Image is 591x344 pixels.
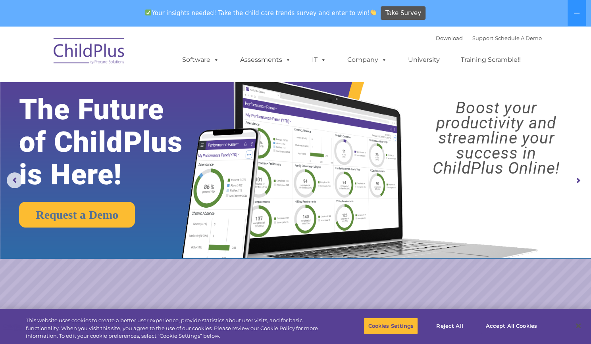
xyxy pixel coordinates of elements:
[142,5,380,21] span: Your insights needed! Take the child care trends survey and enter to win!
[26,317,325,340] div: This website uses cookies to create a better user experience, provide statistics about user visit...
[436,35,542,41] font: |
[436,35,463,41] a: Download
[453,52,529,68] a: Training Scramble!!
[381,6,425,20] a: Take Survey
[495,35,542,41] a: Schedule A Demo
[19,202,135,227] a: Request a Demo
[472,35,493,41] a: Support
[425,317,474,334] button: Reject All
[408,100,584,176] rs-layer: Boost your productivity and streamline your success in ChildPlus Online!
[400,52,448,68] a: University
[110,52,135,58] span: Last name
[50,32,129,72] img: ChildPlus by Procare Solutions
[364,317,418,334] button: Cookies Settings
[110,85,144,91] span: Phone number
[481,317,541,334] button: Accept All Cookies
[370,10,376,15] img: 👏
[570,317,587,334] button: Close
[174,52,227,68] a: Software
[232,52,299,68] a: Assessments
[339,52,395,68] a: Company
[304,52,334,68] a: IT
[19,94,208,191] rs-layer: The Future of ChildPlus is Here!
[385,6,421,20] span: Take Survey
[145,10,151,15] img: ✅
